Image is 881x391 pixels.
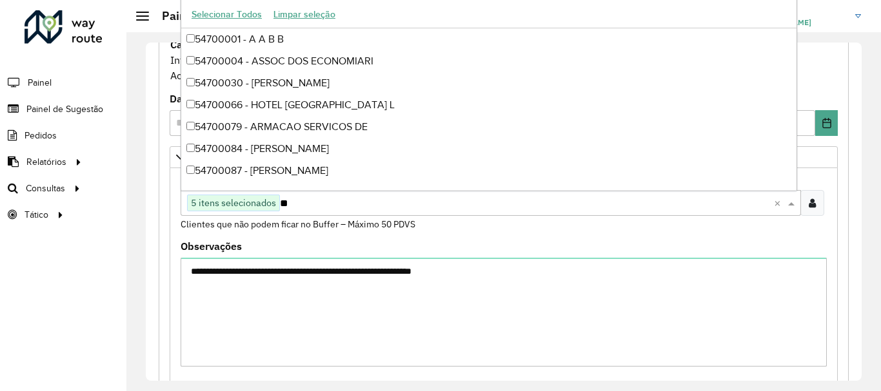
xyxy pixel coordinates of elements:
span: Pedidos [25,129,57,142]
div: 54700030 - [PERSON_NAME] [181,72,797,94]
span: Relatórios [26,155,66,169]
span: Painel [28,76,52,90]
button: Selecionar Todos [186,5,268,24]
label: Observações [181,238,242,254]
div: 54700001 - A A B B [181,28,797,50]
span: Painel de Sugestão [26,102,103,116]
div: 54700084 - [PERSON_NAME] [181,138,797,160]
div: 54700095 - [PERSON_NAME] [181,182,797,204]
button: Limpar seleção [268,5,341,24]
div: 54700004 - ASSOC DOS ECONOMIARI [181,50,797,72]
div: Priorizar Cliente - Não podem ficar no buffer [170,168,838,383]
a: Priorizar Cliente - Não podem ficar no buffer [170,146,838,168]
div: Informe a data de inicio, fim e preencha corretamente os campos abaixo. Ao final, você irá pré-vi... [170,36,838,84]
h3: THALYLA [749,4,846,16]
strong: Cadastro Painel de sugestão de roteirização: [170,38,383,51]
label: Data de Vigência Inicial [170,91,288,106]
h2: Painel de Sugestão - Editar registro [149,9,352,23]
div: 54700066 - HOTEL [GEOGRAPHIC_DATA] L [181,94,797,116]
span: 5 itens selecionados [188,195,279,211]
div: 54700079 - ARMACAO SERVICOS DE [181,116,797,138]
span: [PERSON_NAME] [749,17,846,28]
div: 54700087 - [PERSON_NAME] [181,160,797,182]
small: Clientes que não podem ficar no Buffer – Máximo 50 PDVS [181,218,415,230]
button: Choose Date [815,110,838,136]
span: Tático [25,208,48,222]
span: Consultas [26,182,65,195]
span: Clear all [774,195,785,211]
